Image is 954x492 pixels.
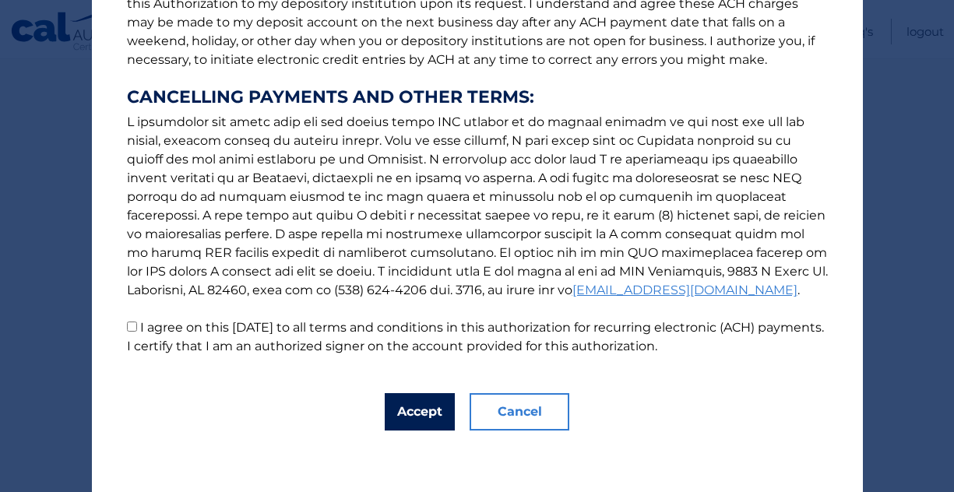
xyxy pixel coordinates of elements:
label: I agree on this [DATE] to all terms and conditions in this authorization for recurring electronic... [127,320,824,353]
button: Accept [385,393,455,430]
button: Cancel [470,393,569,430]
strong: CANCELLING PAYMENTS AND OTHER TERMS: [127,88,828,107]
a: [EMAIL_ADDRESS][DOMAIN_NAME] [572,283,797,297]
